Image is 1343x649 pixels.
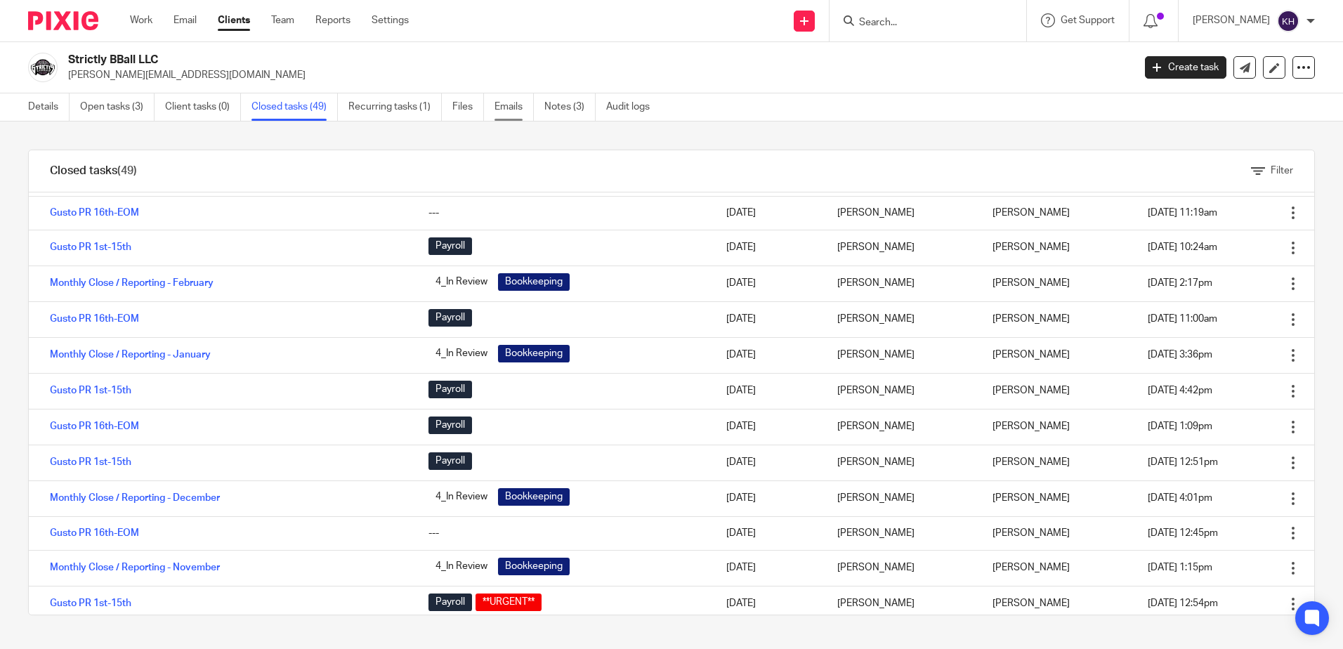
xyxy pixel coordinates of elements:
span: [PERSON_NAME] [992,278,1070,288]
td: [PERSON_NAME] [823,337,978,373]
span: [DATE] 1:15pm [1148,563,1212,572]
a: Recurring tasks (1) [348,93,442,121]
a: Monthly Close / Reporting - November [50,563,220,572]
a: Gusto PR 16th-EOM [50,314,139,324]
a: Monthly Close / Reporting - February [50,278,214,288]
a: Monthly Close / Reporting - December [50,493,220,503]
span: [DATE] 11:19am [1148,208,1217,218]
a: Clients [218,13,250,27]
span: 4_In Review [428,273,494,291]
span: Bookkeeping [498,273,570,291]
h1: Closed tasks [50,164,137,178]
a: Settings [372,13,409,27]
td: [PERSON_NAME] [823,301,978,337]
a: Email [173,13,197,27]
span: [PERSON_NAME] [992,598,1070,608]
span: (49) [117,165,137,176]
div: --- [428,526,698,540]
span: [PERSON_NAME] [992,493,1070,503]
p: [PERSON_NAME][EMAIL_ADDRESS][DOMAIN_NAME] [68,68,1124,82]
a: Emails [494,93,534,121]
a: Work [130,13,152,27]
a: Gusto PR 16th-EOM [50,528,139,538]
a: Reports [315,13,351,27]
span: [DATE] 3:36pm [1148,350,1212,360]
span: Payroll [428,381,472,398]
td: [DATE] [712,480,823,516]
td: [PERSON_NAME] [823,196,978,230]
td: [DATE] [712,196,823,230]
a: Open tasks (3) [80,93,155,121]
img: strictly.jpg [28,53,58,82]
a: Monthly Close / Reporting - January [50,350,211,360]
span: Payroll [428,594,472,611]
span: [PERSON_NAME] [992,528,1070,538]
div: --- [428,206,698,220]
td: [PERSON_NAME] [823,265,978,301]
td: [DATE] [712,373,823,409]
span: [DATE] 10:24am [1148,242,1217,252]
td: [PERSON_NAME] [823,445,978,480]
a: Audit logs [606,93,660,121]
h2: Strictly BBall LLC [68,53,912,67]
span: [PERSON_NAME] [992,421,1070,431]
span: [PERSON_NAME] [992,314,1070,324]
span: Bookkeeping [498,345,570,362]
span: Get Support [1061,15,1115,25]
span: Bookkeeping [498,488,570,506]
span: [PERSON_NAME] [992,208,1070,218]
span: [PERSON_NAME] [992,563,1070,572]
td: [DATE] [712,586,823,622]
span: 4_In Review [428,488,494,506]
a: Gusto PR 1st-15th [50,457,131,467]
a: Gusto PR 1st-15th [50,242,131,252]
td: [DATE] [712,516,823,550]
span: Payroll [428,417,472,434]
a: Gusto PR 16th-EOM [50,208,139,218]
a: Client tasks (0) [165,93,241,121]
td: [PERSON_NAME] [823,409,978,445]
span: Payroll [428,237,472,255]
span: 4_In Review [428,345,494,362]
span: [DATE] 4:01pm [1148,493,1212,503]
span: Payroll [428,452,472,470]
span: [DATE] 2:17pm [1148,278,1212,288]
img: Pixie [28,11,98,30]
td: [DATE] [712,445,823,480]
a: Details [28,93,70,121]
img: svg%3E [1277,10,1299,32]
td: [PERSON_NAME] [823,586,978,622]
td: [DATE] [712,337,823,373]
span: [DATE] 12:54pm [1148,598,1218,608]
td: [PERSON_NAME] [823,480,978,516]
span: [PERSON_NAME] [992,386,1070,395]
td: [PERSON_NAME] [823,230,978,265]
span: Bookkeeping [498,558,570,575]
span: [DATE] 12:45pm [1148,528,1218,538]
p: [PERSON_NAME] [1193,13,1270,27]
td: [DATE] [712,265,823,301]
a: Gusto PR 1st-15th [50,386,131,395]
span: [PERSON_NAME] [992,457,1070,467]
a: Team [271,13,294,27]
td: [PERSON_NAME] [823,373,978,409]
span: [DATE] 12:51pm [1148,457,1218,467]
a: Closed tasks (49) [251,93,338,121]
span: [DATE] 4:42pm [1148,386,1212,395]
span: 4_In Review [428,558,494,575]
span: [PERSON_NAME] [992,350,1070,360]
td: [DATE] [712,409,823,445]
span: Filter [1271,166,1293,176]
a: Notes (3) [544,93,596,121]
td: [PERSON_NAME] [823,516,978,550]
span: [PERSON_NAME] [992,242,1070,252]
span: [DATE] 11:00am [1148,314,1217,324]
td: [DATE] [712,230,823,265]
span: Payroll [428,309,472,327]
a: Create task [1145,56,1226,79]
td: [DATE] [712,301,823,337]
input: Search [858,17,984,29]
span: [DATE] 1:09pm [1148,421,1212,431]
a: Gusto PR 1st-15th [50,598,131,608]
td: [PERSON_NAME] [823,550,978,586]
